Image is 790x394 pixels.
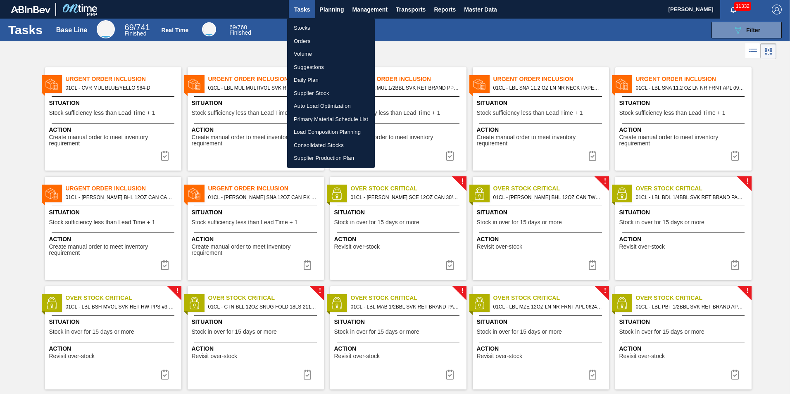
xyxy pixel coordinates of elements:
a: Auto Load Optimization [287,100,375,113]
a: Load Composition Planning [287,126,375,139]
a: Suggestions [287,61,375,74]
a: Daily Plan [287,74,375,87]
a: Consolidated Stocks [287,139,375,152]
a: Volume [287,47,375,61]
a: Stocks [287,21,375,35]
a: Supplier Stock [287,87,375,100]
a: Primary Material Schedule List [287,113,375,126]
a: Supplier Production Plan [287,152,375,165]
a: Orders [287,35,375,48]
